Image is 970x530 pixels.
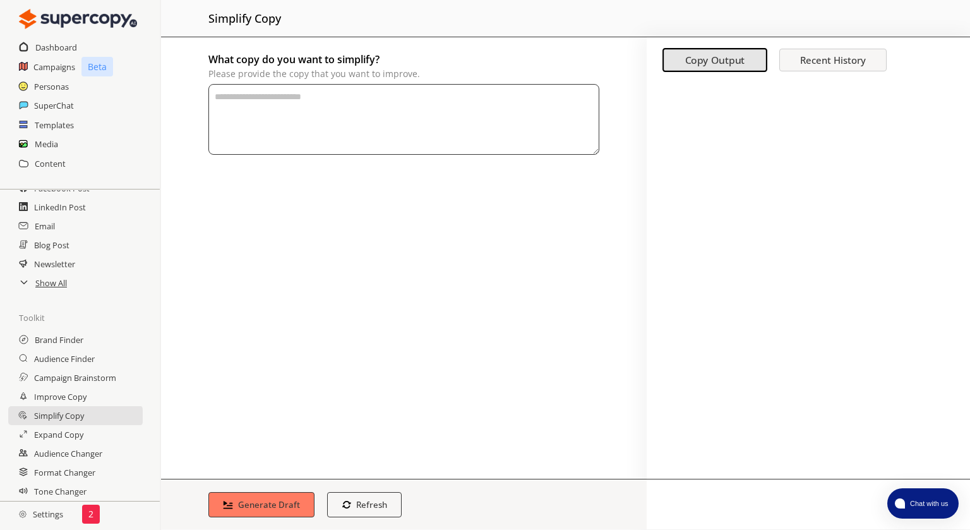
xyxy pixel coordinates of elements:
[34,255,75,274] a: Newsletter
[779,49,887,71] button: Recent History
[34,77,69,96] a: Personas
[81,57,113,76] p: Beta
[327,492,402,517] button: Refresh
[35,154,66,173] a: Content
[34,463,95,482] a: Format Changer
[208,492,314,517] button: Generate Draft
[34,349,95,368] a: Audience Finder
[34,425,83,444] a: Expand Copy
[19,510,27,518] img: Close
[34,482,87,501] a: Tone Changer
[33,57,75,76] a: Campaigns
[34,236,69,255] a: Blog Post
[35,330,83,349] a: Brand Finder
[34,387,87,406] a: Improve Copy
[887,488,959,519] button: atlas-launcher
[35,135,58,154] a: Media
[88,509,93,519] p: 2
[35,116,74,135] a: Templates
[208,84,599,155] textarea: originalCopy-textarea
[905,498,951,509] span: Chat with us
[35,217,55,236] a: Email
[800,54,866,66] b: Recent History
[208,50,599,69] h2: What copy do you want to simplify?
[356,499,387,510] b: Refresh
[34,198,86,217] a: LinkedIn Post
[34,96,74,115] a: SuperChat
[208,6,281,30] h2: simplify copy
[34,368,116,387] a: Campaign Brainstorm
[238,499,300,510] b: Generate Draft
[34,444,102,463] a: Audience Changer
[208,69,599,79] p: Please provide the copy that you want to improve.
[662,49,767,73] button: Copy Output
[35,38,77,57] a: Dashboard
[35,274,67,292] a: Show All
[34,406,84,425] a: Simplify Copy
[685,54,745,67] b: Copy Output
[19,6,137,32] img: Close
